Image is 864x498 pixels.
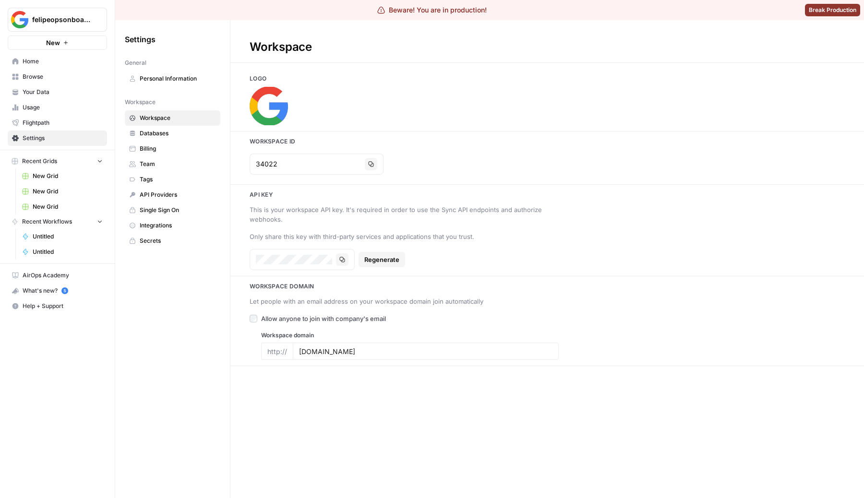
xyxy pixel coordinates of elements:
[8,69,107,84] a: Browse
[230,137,864,146] h3: Workspace Id
[125,34,156,45] span: Settings
[805,4,860,16] button: Break Production
[8,115,107,130] a: Flightpath
[140,129,216,138] span: Databases
[125,218,220,233] a: Integrations
[18,168,107,184] a: New Grid
[809,6,856,14] span: Break Production
[23,302,103,310] span: Help + Support
[230,74,864,83] h3: Logo
[140,237,216,245] span: Secrets
[230,190,864,199] h3: Api key
[125,141,220,156] a: Billing
[18,184,107,199] a: New Grid
[33,202,103,211] span: New Grid
[250,205,547,224] div: This is your workspace API key. It's required in order to use the Sync API endpoints and authoriz...
[8,130,107,146] a: Settings
[23,271,103,280] span: AirOps Academy
[33,248,103,256] span: Untitled
[140,190,216,199] span: API Providers
[377,5,487,15] div: Beware! You are in production!
[125,110,220,126] a: Workspace
[33,172,103,180] span: New Grid
[8,100,107,115] a: Usage
[125,202,220,218] a: Single Sign On
[250,296,547,306] div: Let people with an email address on your workspace domain join automatically
[32,15,90,24] span: felipeopsonboarding
[33,187,103,196] span: New Grid
[125,187,220,202] a: API Providers
[18,199,107,214] a: New Grid
[22,157,57,166] span: Recent Grids
[23,72,103,81] span: Browse
[125,126,220,141] a: Databases
[63,288,66,293] text: 5
[23,57,103,66] span: Home
[23,88,103,96] span: Your Data
[8,84,107,100] a: Your Data
[261,331,559,340] label: Workspace domain
[8,298,107,314] button: Help + Support
[8,284,107,298] div: What's new?
[8,268,107,283] a: AirOps Academy
[61,287,68,294] a: 5
[8,283,107,298] button: What's new? 5
[125,59,146,67] span: General
[261,343,293,360] div: http://
[140,74,216,83] span: Personal Information
[125,71,220,86] a: Personal Information
[8,154,107,168] button: Recent Grids
[364,255,399,264] span: Regenerate
[33,232,103,241] span: Untitled
[125,172,220,187] a: Tags
[140,221,216,230] span: Integrations
[140,160,216,168] span: Team
[22,217,72,226] span: Recent Workflows
[18,244,107,260] a: Untitled
[125,156,220,172] a: Team
[18,229,107,244] a: Untitled
[140,114,216,122] span: Workspace
[230,39,331,55] div: Workspace
[140,206,216,214] span: Single Sign On
[8,54,107,69] a: Home
[8,8,107,32] button: Workspace: felipeopsonboarding
[8,214,107,229] button: Recent Workflows
[250,232,547,241] div: Only share this key with third-party services and applications that you trust.
[261,314,386,323] span: Allow anyone to join with company's email
[23,119,103,127] span: Flightpath
[230,282,864,291] h3: Workspace Domain
[125,233,220,249] a: Secrets
[23,134,103,142] span: Settings
[11,11,28,28] img: felipeopsonboarding Logo
[46,38,60,47] span: New
[8,36,107,50] button: New
[125,98,156,107] span: Workspace
[23,103,103,112] span: Usage
[250,315,257,322] input: Allow anyone to join with company's email
[250,87,288,125] img: Company Logo
[140,175,216,184] span: Tags
[140,144,216,153] span: Billing
[359,252,405,267] button: Regenerate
